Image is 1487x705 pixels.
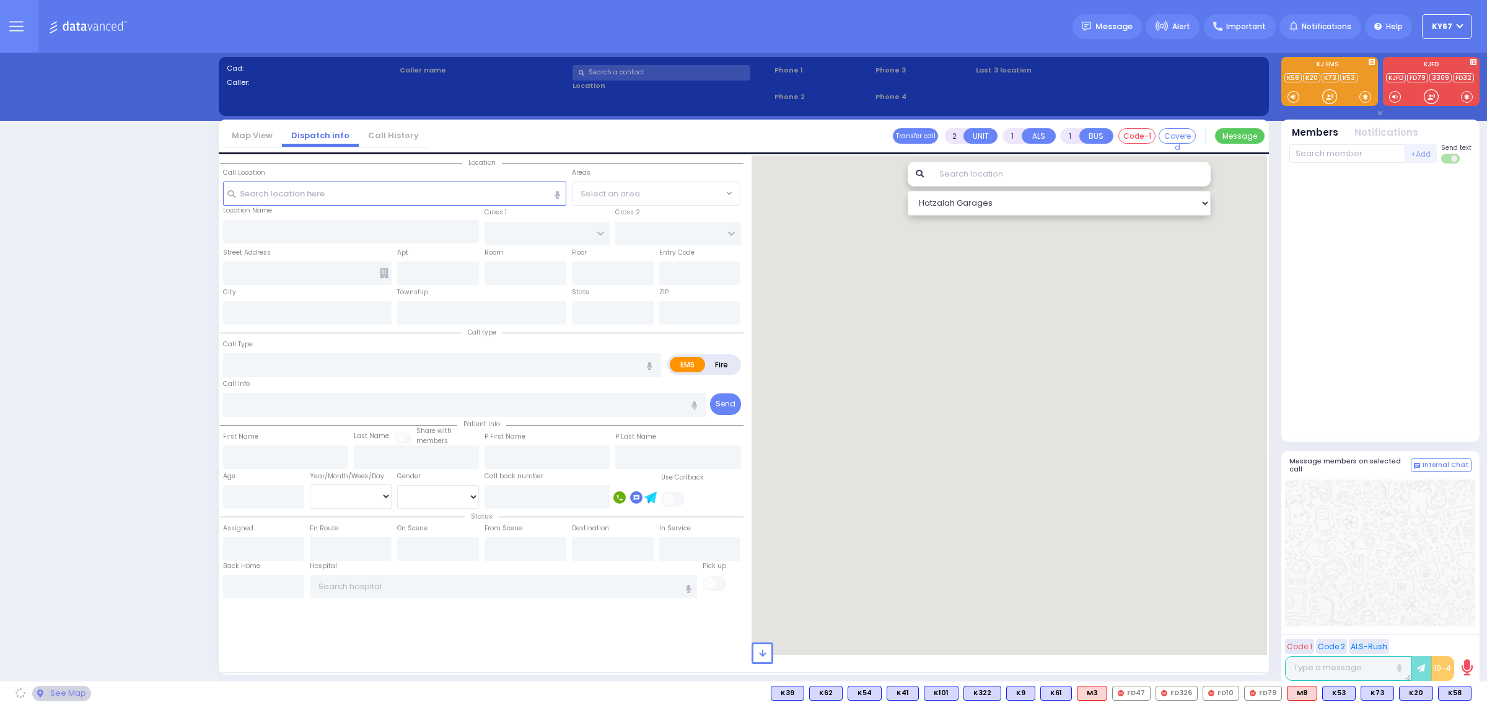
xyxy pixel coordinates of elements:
span: Internal Chat [1423,461,1468,470]
label: Cross 2 [615,208,640,217]
div: FD79 [1244,686,1282,701]
img: red-radio-icon.svg [1118,690,1124,696]
label: Call Type [223,339,253,349]
span: Phone 2 [774,92,871,102]
button: Internal Chat [1411,458,1472,472]
div: K101 [924,686,958,701]
label: Gender [397,471,421,481]
span: Location [462,158,502,167]
label: Hospital [310,561,337,571]
label: Caller: [227,77,396,88]
input: Search location [931,162,1211,186]
label: Street Address [223,248,271,258]
a: Call History [359,129,428,141]
a: FD32 [1453,73,1474,82]
input: Search a contact [572,65,750,81]
input: Search member [1289,144,1405,163]
a: Map View [222,129,282,141]
div: BLS [848,686,882,701]
label: Location [572,81,770,91]
label: City [223,287,236,297]
button: Send [710,393,741,415]
div: M3 [1077,686,1107,701]
label: Room [485,248,503,258]
div: Year/Month/Week/Day [310,471,392,481]
a: K53 [1340,73,1358,82]
label: Turn off text [1441,152,1461,165]
div: ALS KJ [1287,686,1317,701]
label: Caller name [400,65,569,76]
label: Apt [397,248,408,258]
span: Other building occupants [380,268,388,278]
img: red-radio-icon.svg [1161,690,1167,696]
div: BLS [887,686,919,701]
label: Assigned [223,523,253,533]
label: EMS [670,357,706,372]
h5: Message members on selected call [1289,457,1411,473]
div: BLS [1006,686,1035,701]
label: Fire [704,357,739,372]
a: K20 [1303,73,1320,82]
a: FD79 [1407,73,1428,82]
label: P Last Name [615,432,656,442]
button: Code 2 [1316,639,1347,654]
div: ALS [1077,686,1107,701]
div: BLS [963,686,1001,701]
button: Code 1 [1285,639,1314,654]
img: red-radio-icon.svg [1250,690,1256,696]
button: Covered [1159,128,1196,144]
span: Patient info [457,419,506,429]
label: Location Name [223,206,272,216]
label: Age [223,471,235,481]
span: Important [1226,21,1266,32]
label: En Route [310,523,338,533]
label: Back Home [223,561,260,571]
div: BLS [1438,686,1472,701]
button: Transfer call [893,128,938,144]
button: Code-1 [1118,128,1156,144]
div: M8 [1287,686,1317,701]
img: Logo [49,19,131,34]
span: Phone 1 [774,65,871,76]
span: Alert [1172,21,1190,32]
div: FD47 [1112,686,1151,701]
button: UNIT [963,128,998,144]
div: K54 [848,686,882,701]
label: Call Info [223,379,250,389]
a: K58 [1284,73,1302,82]
input: Search location here [223,182,566,205]
div: K41 [887,686,919,701]
button: Message [1215,128,1265,144]
a: 3309 [1429,73,1452,82]
div: BLS [809,686,843,701]
div: FD326 [1156,686,1198,701]
label: Township [397,287,428,297]
span: Help [1386,21,1403,32]
span: Call type [462,328,502,337]
label: P First Name [485,432,525,442]
button: Members [1292,126,1338,140]
span: Phone 4 [875,92,972,102]
label: Call Location [223,168,265,178]
label: Last 3 location [976,65,1118,76]
label: Use Callback [661,473,704,483]
label: First Name [223,432,258,442]
div: FD10 [1203,686,1239,701]
label: KJ EMS... [1281,61,1378,70]
span: Send text [1441,143,1472,152]
div: K322 [963,686,1001,701]
div: BLS [1322,686,1356,701]
button: Notifications [1354,126,1418,140]
div: K58 [1438,686,1472,701]
div: BLS [1361,686,1394,701]
div: K61 [1040,686,1072,701]
div: K9 [1006,686,1035,701]
label: KJFD [1383,61,1480,70]
img: message.svg [1082,22,1091,31]
a: Dispatch info [282,129,359,141]
div: BLS [924,686,958,701]
img: comment-alt.png [1414,463,1420,469]
span: KY67 [1432,21,1452,32]
div: See map [32,686,90,701]
label: Call back number [485,471,543,481]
